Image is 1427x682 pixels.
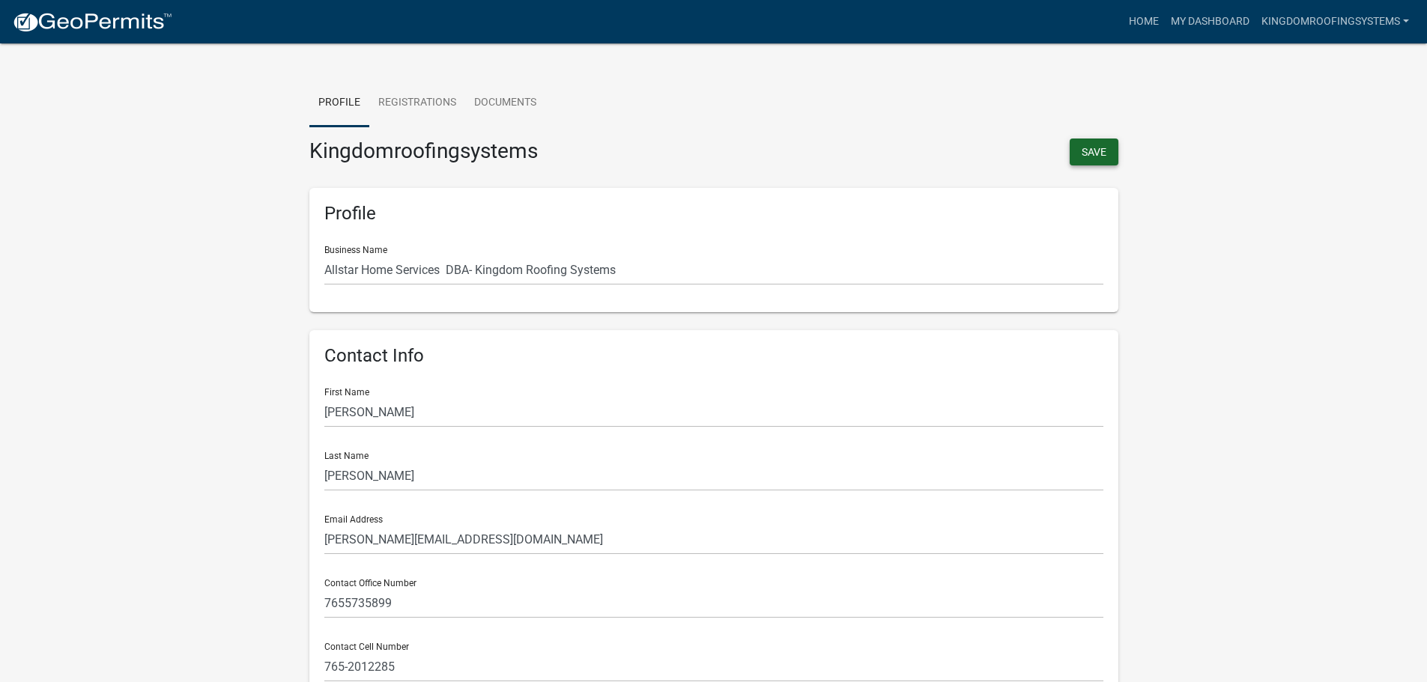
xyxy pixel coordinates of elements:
a: Profile [309,79,369,127]
h6: Contact Info [324,345,1103,367]
a: Home [1123,7,1165,36]
h6: Profile [324,203,1103,225]
a: Registrations [369,79,465,127]
a: My Dashboard [1165,7,1255,36]
h3: Kingdomroofingsystems [309,138,703,164]
button: Save [1070,138,1118,165]
a: Kingdomroofingsystems [1255,7,1415,36]
a: Documents [465,79,545,127]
